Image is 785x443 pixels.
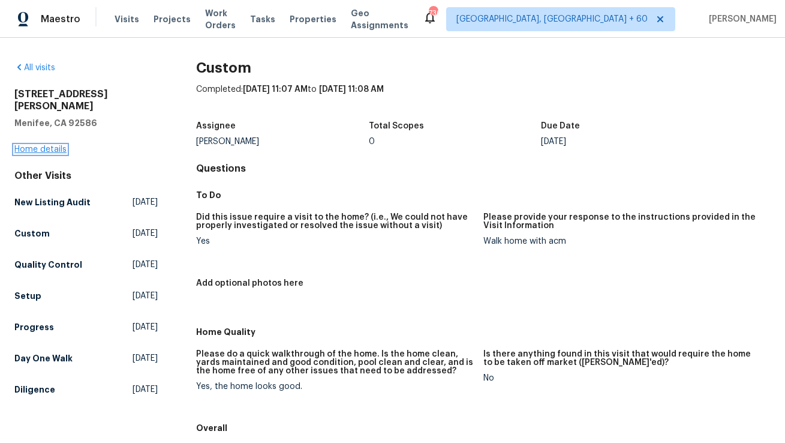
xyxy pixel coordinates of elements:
[319,85,384,94] span: [DATE] 11:08 AM
[243,85,308,94] span: [DATE] 11:07 AM
[14,170,158,182] div: Other Visits
[41,13,80,25] span: Maestro
[14,384,55,396] h5: Diligence
[290,13,336,25] span: Properties
[14,290,41,302] h5: Setup
[14,223,158,244] a: Custom[DATE]
[196,83,771,115] div: Completed: to
[133,290,158,302] span: [DATE]
[196,326,771,338] h5: Home Quality
[541,122,580,130] h5: Due Date
[483,374,761,382] div: No
[14,285,158,307] a: Setup[DATE]
[154,13,191,25] span: Projects
[196,62,771,74] h2: Custom
[14,196,91,208] h5: New Listing Audit
[133,321,158,333] span: [DATE]
[483,237,761,246] div: Walk home with acm
[196,189,771,201] h5: To Do
[14,191,158,213] a: New Listing Audit[DATE]
[483,213,761,230] h5: Please provide your response to the instructions provided in the Visit Information
[196,279,303,288] h5: Add optional photos here
[704,13,777,25] span: [PERSON_NAME]
[250,15,275,23] span: Tasks
[133,196,158,208] span: [DATE]
[14,228,50,240] h5: Custom
[14,64,55,72] a: All visits
[351,7,408,31] span: Geo Assignments
[14,259,82,271] h5: Quality Control
[196,350,474,375] h5: Please do a quick walkthrough of the home. Is the home clean, yards maintained and good condition...
[369,137,541,146] div: 0
[14,88,158,112] h2: [STREET_ADDRESS][PERSON_NAME]
[205,7,236,31] span: Work Orders
[456,13,648,25] span: [GEOGRAPHIC_DATA], [GEOGRAPHIC_DATA] + 60
[115,13,139,25] span: Visits
[14,348,158,369] a: Day One Walk[DATE]
[196,122,236,130] h5: Assignee
[14,379,158,400] a: Diligence[DATE]
[14,254,158,276] a: Quality Control[DATE]
[133,352,158,364] span: [DATE]
[133,228,158,240] span: [DATE]
[429,7,437,19] div: 736
[196,213,474,230] h5: Did this issue require a visit to the home? (i.e., We could not have properly investigated or res...
[14,117,158,129] h5: Menifee, CA 92586
[196,382,474,391] div: Yes, the home looks good.
[14,316,158,338] a: Progress[DATE]
[196,237,474,246] div: Yes
[14,321,54,333] h5: Progress
[196,422,771,434] h5: Overall
[196,163,771,175] h4: Questions
[14,145,67,154] a: Home details
[541,137,713,146] div: [DATE]
[14,352,73,364] h5: Day One Walk
[369,122,424,130] h5: Total Scopes
[133,384,158,396] span: [DATE]
[196,137,368,146] div: [PERSON_NAME]
[133,259,158,271] span: [DATE]
[483,350,761,367] h5: Is there anything found in this visit that would require the home to be taken off market ([PERSON...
